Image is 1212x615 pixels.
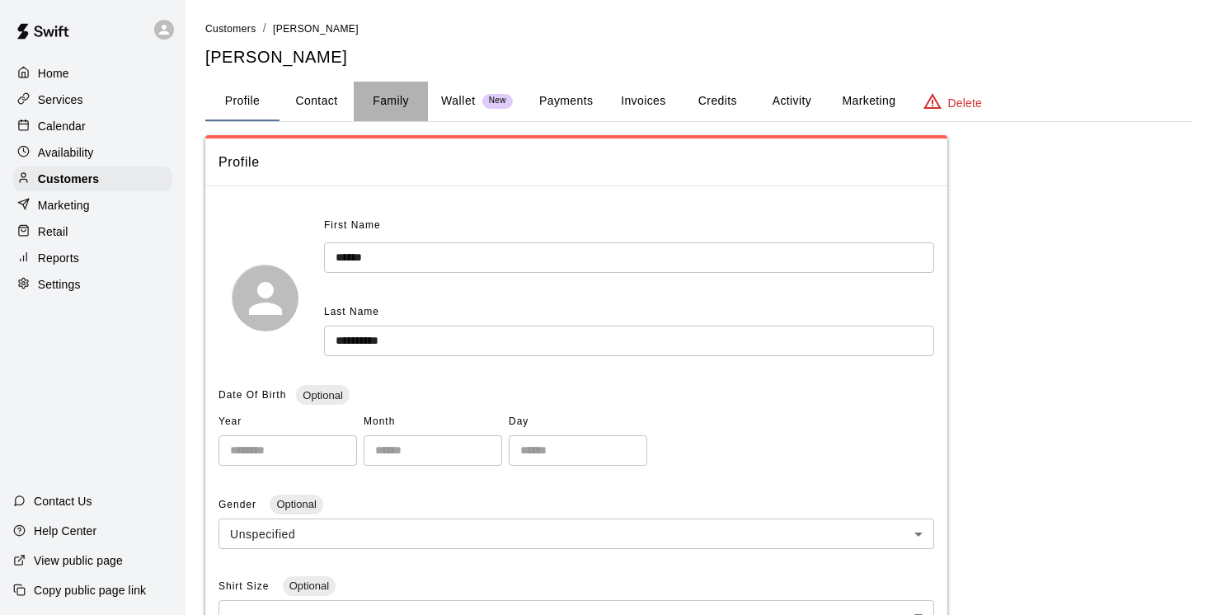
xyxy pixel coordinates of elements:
p: Contact Us [34,493,92,509]
button: Activity [754,82,829,121]
button: Contact [280,82,354,121]
a: Marketing [13,193,172,218]
span: Optional [270,498,322,510]
button: Marketing [829,82,909,121]
li: / [263,20,266,37]
button: Profile [205,82,280,121]
button: Payments [526,82,606,121]
span: Date Of Birth [218,389,286,401]
nav: breadcrumb [205,20,1192,38]
span: Profile [218,152,934,173]
a: Services [13,87,172,112]
a: Customers [13,167,172,191]
span: Optional [296,389,349,401]
button: Family [354,82,428,121]
p: Retail [38,223,68,240]
span: Optional [283,580,336,592]
p: Marketing [38,197,90,214]
a: Settings [13,272,172,297]
p: Customers [38,171,99,187]
button: Credits [680,82,754,121]
p: View public page [34,552,123,569]
span: Shirt Size [218,580,273,592]
p: Copy public page link [34,582,146,599]
span: Last Name [324,306,379,317]
button: Invoices [606,82,680,121]
a: Availability [13,140,172,165]
span: New [482,96,513,106]
h5: [PERSON_NAME] [205,46,1192,68]
p: Reports [38,250,79,266]
span: Customers [205,23,256,35]
span: Year [218,409,357,435]
p: Services [38,92,83,108]
div: basic tabs example [205,82,1192,121]
p: Calendar [38,118,86,134]
span: Gender [218,499,260,510]
span: First Name [324,213,381,239]
span: Month [364,409,502,435]
p: Delete [948,95,982,111]
a: Reports [13,246,172,270]
p: Settings [38,276,81,293]
a: Calendar [13,114,172,138]
a: Retail [13,219,172,244]
a: Customers [205,21,256,35]
p: Wallet [441,92,476,110]
p: Availability [38,144,94,161]
span: [PERSON_NAME] [273,23,359,35]
p: Help Center [34,523,96,539]
a: Home [13,61,172,86]
p: Home [38,65,69,82]
span: Day [509,409,647,435]
div: Unspecified [218,519,934,549]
